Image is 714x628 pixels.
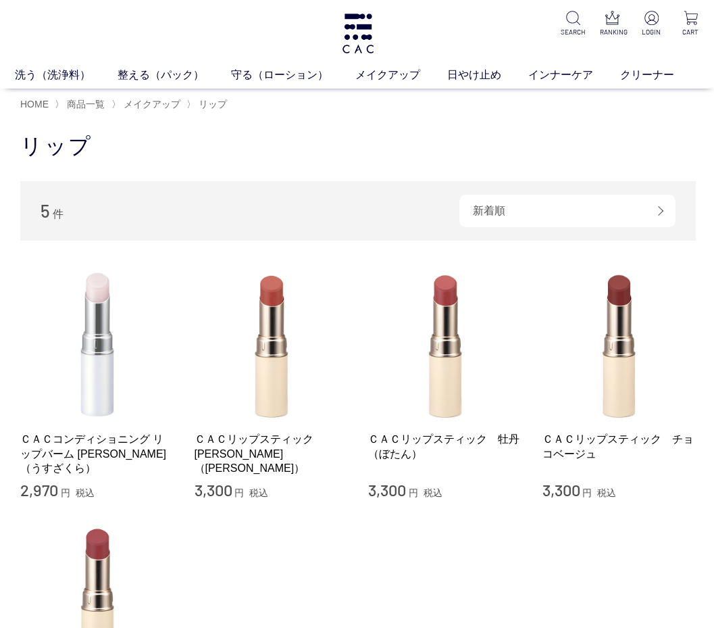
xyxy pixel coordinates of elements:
a: 守る（ローション） [231,67,355,83]
span: 税込 [597,487,616,498]
span: 税込 [249,487,268,498]
span: 税込 [424,487,442,498]
span: 税込 [76,487,95,498]
span: 件 [53,208,63,220]
a: CART [678,11,703,37]
span: 5 [41,200,50,221]
a: インナーケア [528,67,620,83]
span: 円 [409,487,418,498]
span: 円 [234,487,244,498]
a: 日やけ止め [447,67,528,83]
img: ＣＡＣリップスティック 茜（あかね） [195,268,349,422]
a: メイクアップ [121,99,180,110]
a: 商品一覧 [64,99,105,110]
a: ＣＡＣリップスティック 牡丹（ぼたん） [368,432,522,461]
a: リップ [196,99,227,110]
li: 〉 [186,98,230,111]
a: ＣＡＣリップスティック [PERSON_NAME]（[PERSON_NAME]） [195,432,349,475]
span: 円 [61,487,70,498]
img: ＣＡＣコンディショニング リップバーム 薄桜（うすざくら） [20,268,174,422]
a: 洗う（洗浄料） [15,67,118,83]
span: 3,300 [368,480,406,500]
img: ＣＡＣリップスティック 牡丹（ぼたん） [368,268,522,422]
a: RANKING [600,11,625,37]
span: 円 [582,487,592,498]
a: ＣＡＣリップスティック チョコベージュ [542,432,696,461]
span: 3,300 [542,480,580,500]
span: リップ [199,99,227,110]
span: メイクアップ [124,99,180,110]
img: ＣＡＣリップスティック チョコベージュ [542,268,696,422]
a: メイクアップ [355,67,447,83]
span: 商品一覧 [67,99,105,110]
span: 2,970 [20,480,58,500]
li: 〉 [55,98,108,111]
li: 〉 [111,98,184,111]
a: クリーナー [620,67,701,83]
h1: リップ [20,132,696,161]
a: HOME [20,99,49,110]
p: CART [678,27,703,37]
p: LOGIN [639,27,664,37]
span: 3,300 [195,480,232,500]
a: LOGIN [639,11,664,37]
img: logo [340,14,376,53]
p: RANKING [600,27,625,37]
div: 新着順 [459,195,675,227]
a: ＣＡＣコンディショニング リップバーム [PERSON_NAME]（うすざくら） [20,432,174,475]
a: SEARCH [561,11,586,37]
p: SEARCH [561,27,586,37]
a: 整える（パック） [118,67,231,83]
